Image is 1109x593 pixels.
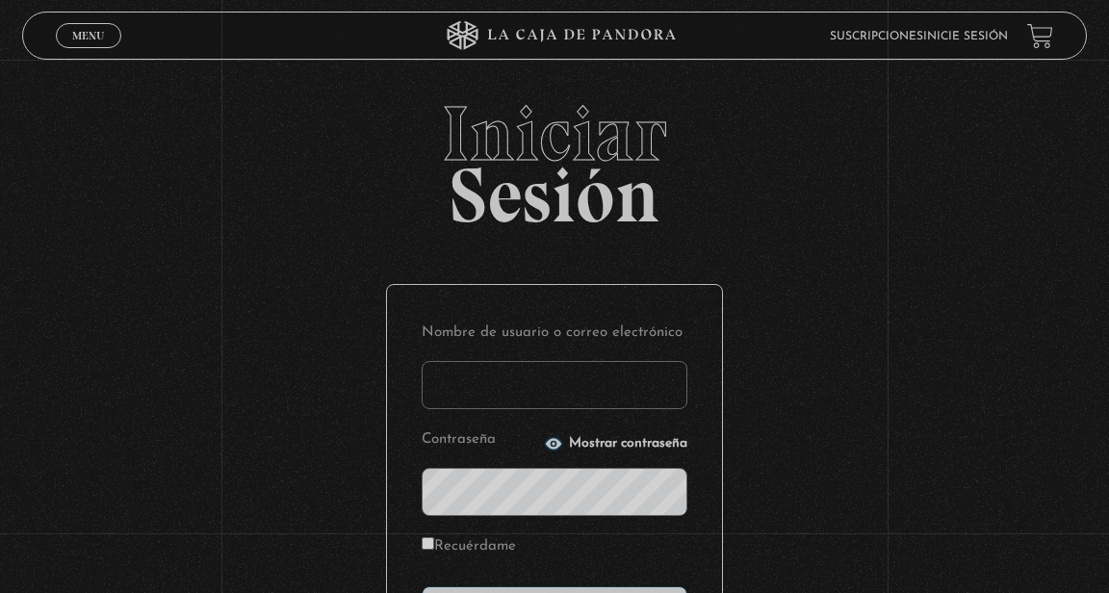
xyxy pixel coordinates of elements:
[422,533,516,559] label: Recuérdame
[72,30,104,41] span: Menu
[830,31,923,42] a: Suscripciones
[923,31,1008,42] a: Inicie sesión
[422,537,434,550] input: Recuérdame
[22,95,1087,219] h2: Sesión
[65,46,111,60] span: Cerrar
[1027,23,1053,49] a: View your shopping cart
[569,437,687,451] span: Mostrar contraseña
[422,426,538,452] label: Contraseña
[544,434,687,453] button: Mostrar contraseña
[422,320,687,346] label: Nombre de usuario o correo electrónico
[22,95,1087,172] span: Iniciar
